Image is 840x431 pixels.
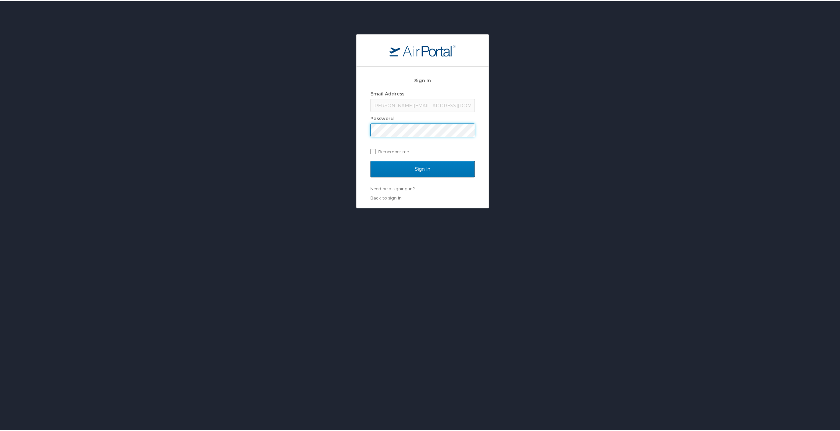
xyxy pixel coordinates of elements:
[370,90,404,95] label: Email Address
[370,185,415,190] a: Need help signing in?
[370,160,475,176] input: Sign In
[389,43,455,55] img: logo
[370,75,475,83] h2: Sign In
[370,114,394,120] label: Password
[370,145,475,155] label: Remember me
[370,194,402,199] a: Back to sign in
